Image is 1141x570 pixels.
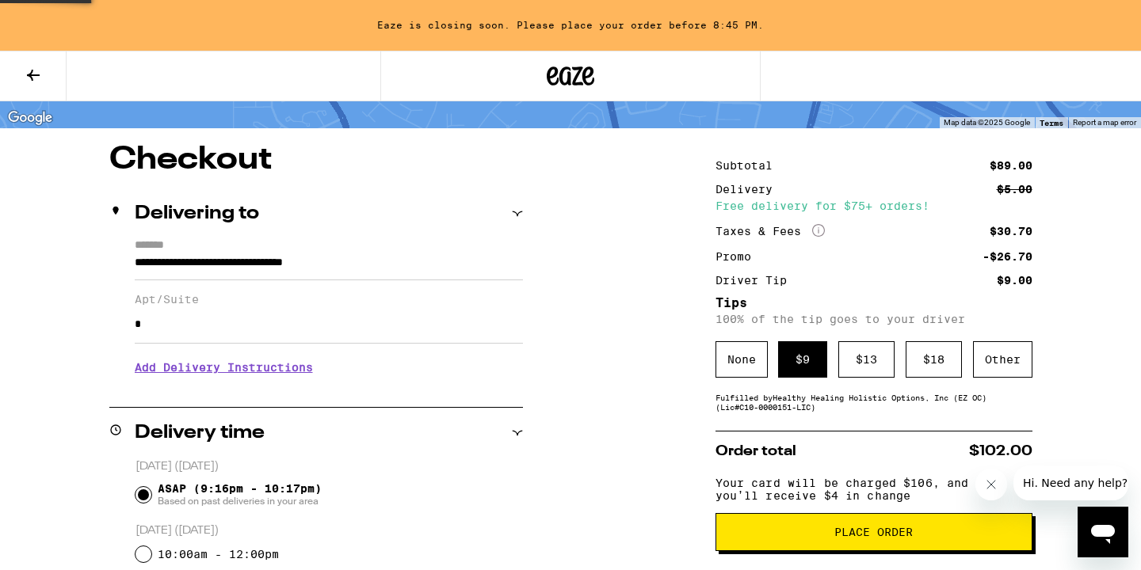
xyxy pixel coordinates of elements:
[158,548,279,560] label: 10:00am - 12:00pm
[983,251,1032,262] div: -$26.70
[716,251,762,262] div: Promo
[716,341,768,378] div: None
[135,386,523,398] p: We'll contact you at [PHONE_NUMBER] when we arrive
[716,160,784,171] div: Subtotal
[716,224,825,238] div: Taxes & Fees
[716,313,1032,325] p: 100% of the tip goes to your driver
[973,341,1032,378] div: Other
[4,108,56,128] img: Google
[1073,118,1136,127] a: Report a map error
[135,204,259,223] h2: Delivering to
[716,393,1032,412] div: Fulfilled by Healthy Healing Holistic Options, Inc (EZ OC) (Lic# C10-0000151-LIC )
[838,341,895,378] div: $ 13
[975,469,1007,500] iframe: Close message
[716,184,784,195] div: Delivery
[969,444,1032,458] span: $102.00
[990,160,1032,171] div: $89.00
[716,471,1013,502] span: Your card will be charged $106, and you’ll receive $4 in change
[1078,507,1128,557] iframe: Button to launch messaging window
[135,424,265,443] h2: Delivery time
[716,513,1032,551] button: Place Order
[135,293,523,306] label: Apt/Suite
[135,523,523,538] p: [DATE] ([DATE])
[716,275,798,286] div: Driver Tip
[778,341,827,378] div: $ 9
[158,482,322,507] span: ASAP (9:16pm - 10:17pm)
[944,118,1030,127] span: Map data ©2025 Google
[158,495,322,507] span: Based on past deliveries in your area
[716,444,796,458] span: Order total
[135,349,523,386] h3: Add Delivery Instructions
[1013,465,1128,500] iframe: Message from company
[135,459,523,474] p: [DATE] ([DATE])
[1040,118,1063,127] a: Terms
[4,108,56,128] a: Open this area in Google Maps (opens a new window)
[716,200,1032,211] div: Free delivery for $75+ orders!
[997,275,1032,286] div: $9.00
[834,526,913,538] span: Place Order
[906,341,962,378] div: $ 18
[109,144,523,176] h1: Checkout
[997,184,1032,195] div: $5.00
[716,297,1032,310] h5: Tips
[990,226,1032,237] div: $30.70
